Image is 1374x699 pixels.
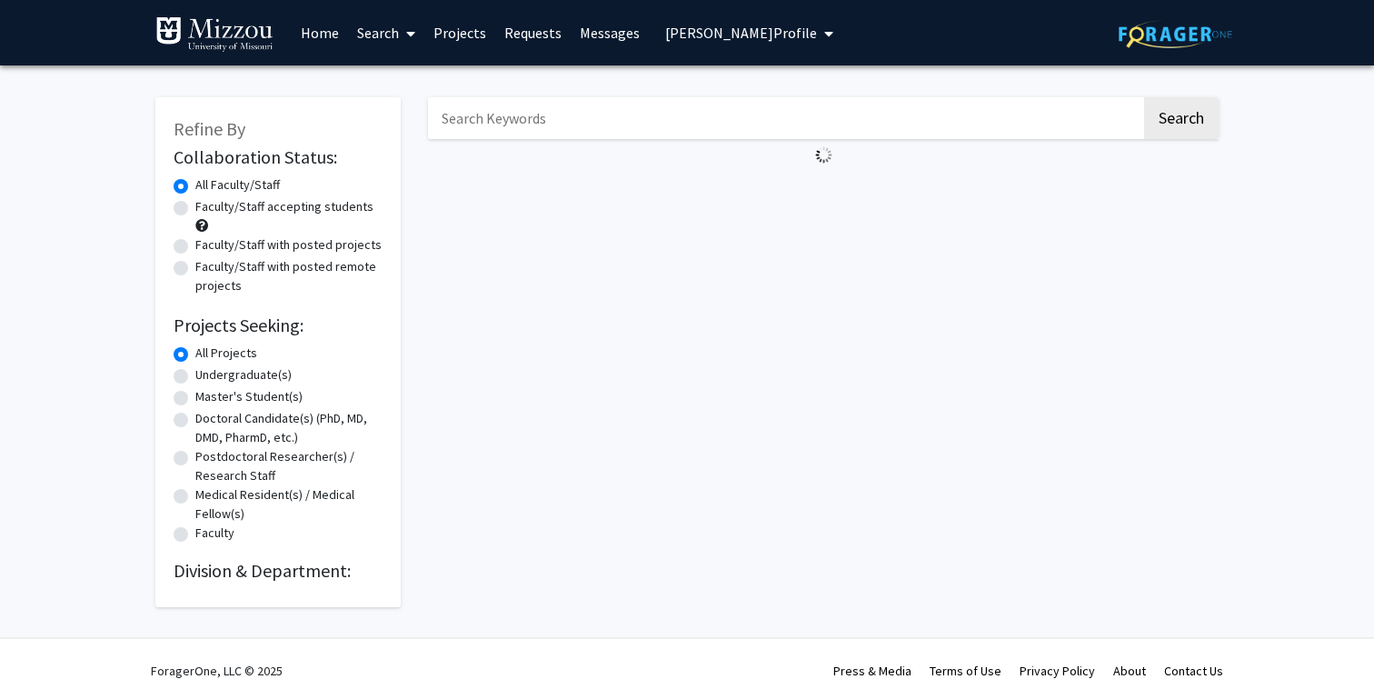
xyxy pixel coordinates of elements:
[195,257,383,295] label: Faculty/Staff with posted remote projects
[348,1,424,65] a: Search
[195,344,257,363] label: All Projects
[665,24,817,42] span: [PERSON_NAME] Profile
[174,117,245,140] span: Refine By
[833,663,911,679] a: Press & Media
[195,387,303,406] label: Master's Student(s)
[195,197,373,216] label: Faculty/Staff accepting students
[195,409,383,447] label: Doctoral Candidate(s) (PhD, MD, DMD, PharmD, etc.)
[174,315,383,336] h2: Projects Seeking:
[195,365,292,384] label: Undergraduate(s)
[930,663,1001,679] a: Terms of Use
[174,560,383,582] h2: Division & Department:
[424,1,495,65] a: Projects
[428,171,1219,213] nav: Page navigation
[1020,663,1095,679] a: Privacy Policy
[495,1,571,65] a: Requests
[292,1,348,65] a: Home
[195,485,383,524] label: Medical Resident(s) / Medical Fellow(s)
[808,139,840,171] img: Loading
[195,175,280,195] label: All Faculty/Staff
[155,16,274,53] img: University of Missouri Logo
[195,235,382,255] label: Faculty/Staff with posted projects
[1164,663,1223,679] a: Contact Us
[195,447,383,485] label: Postdoctoral Researcher(s) / Research Staff
[1113,663,1146,679] a: About
[571,1,649,65] a: Messages
[174,146,383,168] h2: Collaboration Status:
[428,97,1141,139] input: Search Keywords
[1119,20,1232,48] img: ForagerOne Logo
[195,524,234,543] label: Faculty
[1144,97,1219,139] button: Search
